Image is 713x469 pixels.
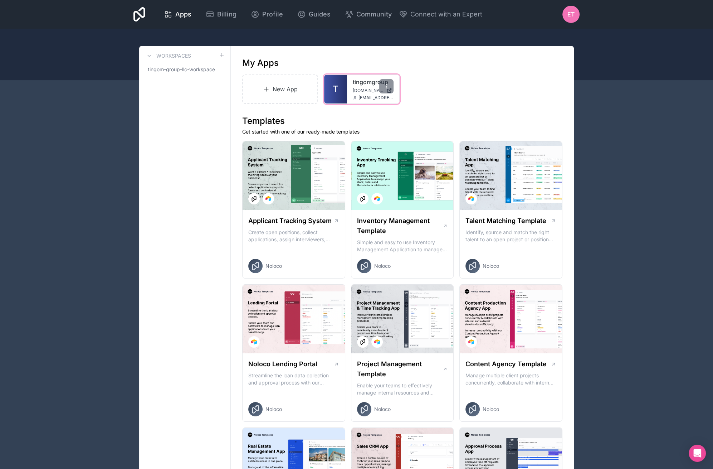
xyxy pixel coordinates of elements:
[145,52,191,60] a: Workspaces
[265,406,282,413] span: Noloco
[248,216,332,226] h1: Applicant Tracking System
[248,229,339,243] p: Create open positions, collect applications, assign interviewers, centralise candidate feedback a...
[292,6,336,22] a: Guides
[357,382,448,396] p: Enable your teams to effectively manage internal resources and execute client projects on time.
[145,63,225,76] a: tingom-group-llc-workspace
[265,196,271,202] img: Airtable Logo
[242,115,562,127] h1: Templates
[410,9,482,19] span: Connect with an Expert
[357,239,448,253] p: Simple and easy to use Inventory Management Application to manage your stock, orders and Manufact...
[158,6,197,22] a: Apps
[148,66,215,73] span: tingom-group-llc-workspace
[242,128,562,135] p: Get started with one of our ready-made templates
[156,52,191,59] h3: Workspaces
[374,339,380,345] img: Airtable Logo
[689,445,706,462] div: Open Intercom Messenger
[465,229,556,243] p: Identify, source and match the right talent to an open project or position with our Talent Matchi...
[483,406,499,413] span: Noloco
[242,57,279,69] h1: My Apps
[175,9,191,19] span: Apps
[356,9,392,19] span: Community
[217,9,236,19] span: Billing
[468,339,474,345] img: Airtable Logo
[245,6,289,22] a: Profile
[200,6,242,22] a: Billing
[333,83,338,95] span: T
[242,74,318,104] a: New App
[465,359,547,369] h1: Content Agency Template
[265,262,282,270] span: Noloco
[357,216,443,236] h1: Inventory Management Template
[339,6,397,22] a: Community
[353,88,384,93] span: [DOMAIN_NAME]
[251,339,257,345] img: Airtable Logo
[399,9,482,19] button: Connect with an Expert
[358,95,394,101] span: [EMAIL_ADDRESS][DOMAIN_NAME]
[468,196,474,202] img: Airtable Logo
[465,216,546,226] h1: Talent Matching Template
[324,75,347,103] a: T
[353,88,394,93] a: [DOMAIN_NAME]
[567,10,575,19] span: ET
[248,372,339,386] p: Streamline the loan data collection and approval process with our Lending Portal template.
[357,359,443,379] h1: Project Management Template
[374,262,391,270] span: Noloco
[374,196,380,202] img: Airtable Logo
[262,9,283,19] span: Profile
[483,262,499,270] span: Noloco
[353,78,394,86] a: tingomgroup
[465,372,556,386] p: Manage multiple client projects concurrently, collaborate with internal and external stakeholders...
[374,406,391,413] span: Noloco
[248,359,317,369] h1: Noloco Lending Portal
[309,9,331,19] span: Guides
